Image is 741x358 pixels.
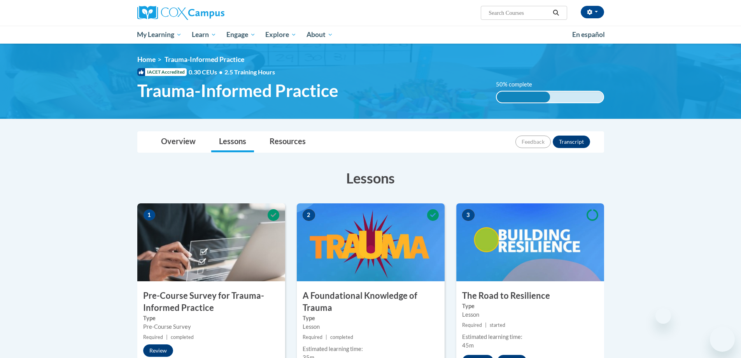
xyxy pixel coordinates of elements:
[567,26,610,43] a: En español
[143,209,156,221] span: 1
[303,334,322,340] span: Required
[550,8,562,18] button: Search
[297,290,445,314] h3: A Foundational Knowledge of Trauma
[515,136,551,148] button: Feedback
[224,68,275,76] span: 2.5 Training Hours
[462,342,474,349] span: 45m
[165,55,244,63] span: Trauma-Informed Practice
[326,334,327,340] span: |
[211,132,254,152] a: Lessons
[143,314,279,323] label: Type
[126,26,616,44] div: Main menu
[137,6,285,20] a: Cox Campus
[262,132,314,152] a: Resources
[137,68,187,76] span: IACET Accredited
[303,314,439,323] label: Type
[265,30,296,39] span: Explore
[581,6,604,18] button: Account Settings
[462,333,598,341] div: Estimated learning time:
[260,26,301,44] a: Explore
[456,290,604,302] h3: The Road to Resilience
[166,334,168,340] span: |
[137,290,285,314] h3: Pre-Course Survey for Trauma-Informed Practice
[189,68,224,76] span: 0.30 CEUs
[192,30,216,39] span: Learn
[485,322,487,328] span: |
[307,30,333,39] span: About
[301,26,338,44] a: About
[143,323,279,331] div: Pre-Course Survey
[187,26,221,44] a: Learn
[137,203,285,281] img: Course Image
[490,322,505,328] span: started
[303,323,439,331] div: Lesson
[171,334,194,340] span: completed
[137,30,182,39] span: My Learning
[221,26,261,44] a: Engage
[655,308,671,324] iframe: Close message
[303,345,439,353] div: Estimated learning time:
[143,344,173,357] button: Review
[226,30,256,39] span: Engage
[137,168,604,188] h3: Lessons
[497,92,550,102] div: 50% complete
[137,55,156,63] a: Home
[137,6,224,20] img: Cox Campus
[462,209,475,221] span: 3
[297,203,445,281] img: Course Image
[462,322,482,328] span: Required
[330,334,353,340] span: completed
[462,302,598,310] label: Type
[462,310,598,319] div: Lesson
[456,203,604,281] img: Course Image
[572,30,605,39] span: En español
[137,80,338,101] span: Trauma-Informed Practice
[143,334,163,340] span: Required
[496,80,541,89] label: 50% complete
[219,68,222,76] span: •
[488,8,550,18] input: Search Courses
[553,136,590,148] button: Transcript
[710,327,735,352] iframe: Button to launch messaging window
[132,26,187,44] a: My Learning
[303,209,315,221] span: 2
[153,132,203,152] a: Overview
